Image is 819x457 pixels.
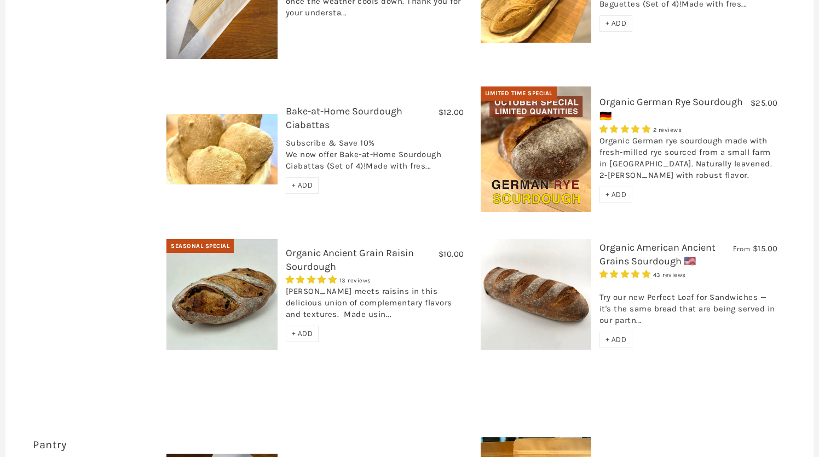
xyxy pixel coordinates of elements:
[286,247,414,273] a: Organic Ancient Grain Raisin Sourdough
[599,135,778,187] div: Organic German rye sourdough made with fresh-milled rye sourced from a small farm in [GEOGRAPHIC_...
[599,124,653,134] span: 5.00 stars
[339,277,371,284] span: 13 reviews
[286,326,319,342] div: + ADD
[481,86,557,101] div: Limited Time Special
[653,271,686,279] span: 43 reviews
[481,239,591,350] img: Organic American Ancient Grains Sourdough 🇺🇸
[166,114,277,184] img: Bake-at-Home Sourdough Ciabattas
[33,438,66,451] a: Pantry
[733,244,750,253] span: From
[166,239,277,350] img: Organic Ancient Grain Raisin Sourdough
[599,241,716,267] a: Organic American Ancient Grains Sourdough 🇺🇸
[286,105,402,131] a: Bake-at-Home Sourdough Ciabattas
[286,275,339,285] span: 4.92 stars
[605,19,627,28] span: + ADD
[599,269,653,279] span: 4.93 stars
[286,137,464,177] div: Subscribe & Save 10% We now offer Bake-at-Home Sourdough Ciabattas (Set of 4)!Made with fres...
[439,107,464,117] span: $12.00
[753,244,778,253] span: $15.00
[605,335,627,344] span: + ADD
[599,96,743,122] a: Organic German Rye Sourdough 🇩🇪
[166,239,234,253] div: Seasonal Special
[481,86,591,211] img: Organic German Rye Sourdough 🇩🇪
[599,280,778,332] div: Try our new Perfect Loaf for Sandwiches — it's the same bread that are being served in our partn...
[292,181,313,190] span: + ADD
[599,332,633,348] div: + ADD
[605,190,627,199] span: + ADD
[292,329,313,338] span: + ADD
[599,15,633,32] div: + ADD
[286,177,319,194] div: + ADD
[286,286,464,326] div: [PERSON_NAME] meets raisins in this delicious union of complementary flavors and textures. Made u...
[751,98,778,108] span: $25.00
[439,249,464,259] span: $10.00
[653,126,682,134] span: 2 reviews
[599,187,633,203] div: + ADD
